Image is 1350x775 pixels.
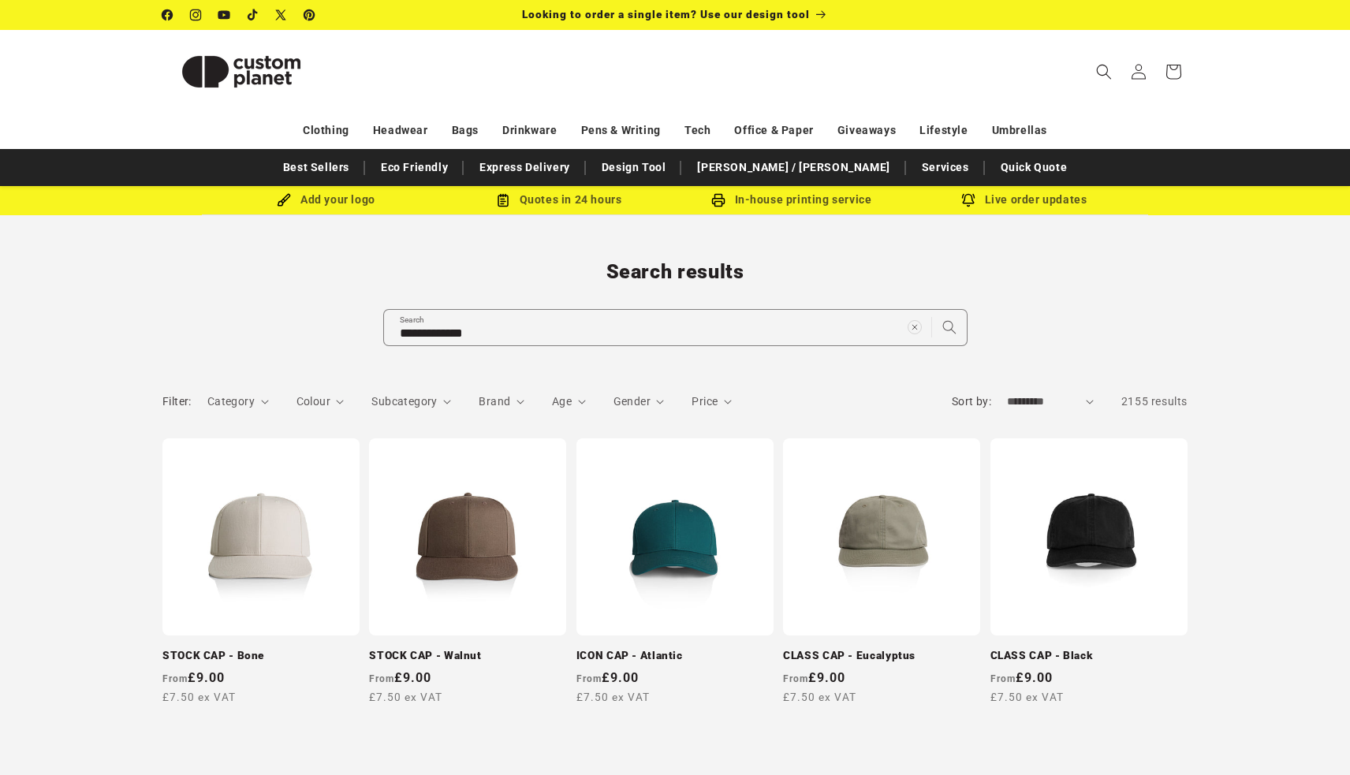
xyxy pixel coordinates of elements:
summary: Category (0 selected) [207,393,269,410]
summary: Gender (0 selected) [613,393,665,410]
a: Umbrellas [992,117,1047,144]
div: Live order updates [908,190,1140,210]
img: Custom Planet [162,36,320,107]
div: Add your logo [210,190,442,210]
a: [PERSON_NAME] / [PERSON_NAME] [689,154,897,181]
a: Giveaways [837,117,896,144]
a: CLASS CAP - Black [990,649,1188,663]
h2: Filter: [162,393,192,410]
label: Sort by: [952,395,991,408]
span: Category [207,395,255,408]
a: Headwear [373,117,428,144]
a: ICON CAP - Atlantic [576,649,774,663]
span: 2155 results [1121,395,1188,408]
a: Lifestyle [919,117,968,144]
span: Colour [296,395,330,408]
summary: Brand (0 selected) [479,393,524,410]
div: Quotes in 24 hours [442,190,675,210]
a: Custom Planet [157,30,326,113]
button: Clear search term [897,310,932,345]
summary: Search [1087,54,1121,89]
a: Express Delivery [472,154,578,181]
summary: Subcategory (0 selected) [371,393,451,410]
summary: Price [692,393,732,410]
button: Search [932,310,967,345]
a: Tech [684,117,710,144]
img: Order updates [961,193,975,207]
img: Brush Icon [277,193,291,207]
span: Age [552,395,572,408]
a: Eco Friendly [373,154,456,181]
a: Bags [452,117,479,144]
a: CLASS CAP - Eucalyptus [783,649,980,663]
span: Price [692,395,718,408]
a: Services [914,154,977,181]
a: Drinkware [502,117,557,144]
img: In-house printing [711,193,725,207]
a: Quick Quote [993,154,1076,181]
a: Pens & Writing [581,117,661,144]
a: Clothing [303,117,349,144]
a: Design Tool [594,154,674,181]
summary: Colour (0 selected) [296,393,345,410]
a: Best Sellers [275,154,357,181]
a: Office & Paper [734,117,813,144]
span: Looking to order a single item? Use our design tool [522,8,810,20]
span: Subcategory [371,395,437,408]
h1: Search results [162,259,1188,285]
img: Order Updates Icon [496,193,510,207]
span: Brand [479,395,510,408]
summary: Age (0 selected) [552,393,586,410]
a: STOCK CAP - Walnut [369,649,566,663]
div: In-house printing service [675,190,908,210]
span: Gender [613,395,651,408]
a: STOCK CAP - Bone [162,649,360,663]
iframe: Chat Widget [1271,699,1350,775]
